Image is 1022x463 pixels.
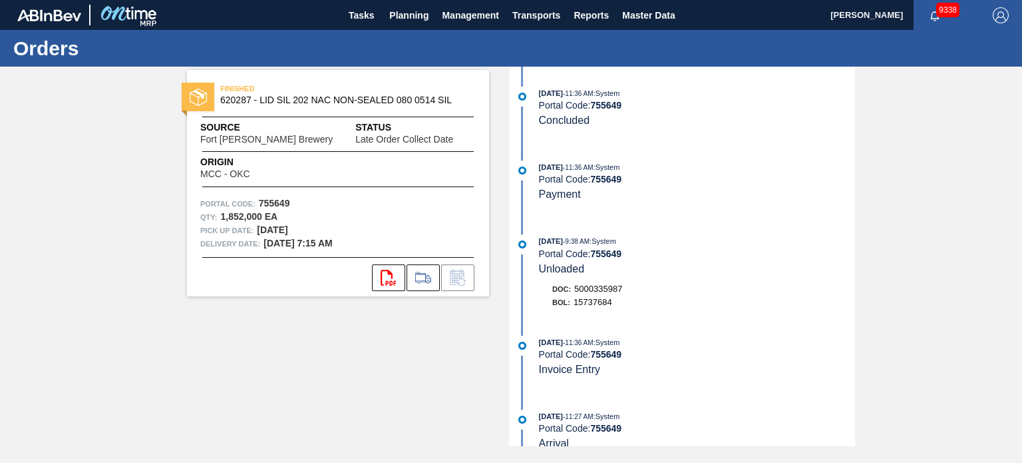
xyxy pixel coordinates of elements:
[590,349,621,360] strong: 755649
[539,364,600,375] span: Invoice Entry
[539,237,563,245] span: [DATE]
[539,438,569,449] span: Arrival
[200,197,255,211] span: Portal Code:
[563,164,594,171] span: - 11:36 AM
[407,264,440,291] div: Go to Load Composition
[594,163,620,171] span: : System
[200,224,254,237] span: Pick up Date:
[518,342,526,350] img: atual
[389,7,428,23] span: Planning
[372,264,405,291] div: Open PDF file
[574,7,609,23] span: Reports
[442,7,499,23] span: Management
[220,95,462,105] span: 620287 - LID SIL 202 NAC NON-SEALED 080 0514 SIL
[347,7,376,23] span: Tasks
[518,240,526,248] img: atual
[17,9,81,21] img: TNhmsLtSVTkK8tSr43FrP2fwEKptu5GPRR3wAAAABJRU5ErkJggg==
[539,412,563,420] span: [DATE]
[200,211,217,224] span: Qty :
[574,284,622,294] span: 5000335987
[574,297,612,307] span: 15737684
[200,135,333,145] span: Fort [PERSON_NAME] Brewery
[622,7,675,23] span: Master Data
[512,7,560,23] span: Transports
[518,416,526,424] img: atual
[13,41,250,56] h1: Orders
[355,121,476,135] span: Status
[539,100,855,111] div: Portal Code:
[590,423,621,434] strong: 755649
[220,82,407,95] span: FINISHED
[936,3,959,17] span: 9338
[200,121,355,135] span: Source
[594,412,620,420] span: : System
[563,238,590,245] span: - 9:38 AM
[539,423,855,434] div: Portal Code:
[594,338,620,346] span: : System
[552,285,571,293] span: Doc:
[355,135,453,145] span: Late Order Collect Date
[914,6,956,25] button: Notifications
[200,237,260,250] span: Delivery Date:
[539,263,585,274] span: Unloaded
[190,89,207,106] img: status
[539,89,563,97] span: [DATE]
[220,211,277,222] strong: 1,852,000 EA
[518,93,526,101] img: atual
[518,167,526,175] img: atual
[993,7,1009,23] img: Logout
[263,238,332,248] strong: [DATE] 7:15 AM
[539,174,855,185] div: Portal Code:
[539,349,855,360] div: Portal Code:
[539,248,855,259] div: Portal Code:
[441,264,474,291] div: Inform order change
[563,90,594,97] span: - 11:36 AM
[539,338,563,346] span: [DATE]
[590,248,621,259] strong: 755649
[539,163,563,171] span: [DATE]
[590,174,621,185] strong: 755649
[200,155,283,169] span: Origin
[590,237,616,245] span: : System
[590,100,621,111] strong: 755649
[257,225,287,235] strong: [DATE]
[200,169,250,179] span: MCC - OKC
[552,298,570,306] span: BOL:
[563,339,594,346] span: - 11:36 AM
[259,198,290,209] strong: 755649
[563,413,594,420] span: - 11:27 AM
[539,189,581,200] span: Payment
[539,115,590,126] span: Concluded
[594,89,620,97] span: : System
